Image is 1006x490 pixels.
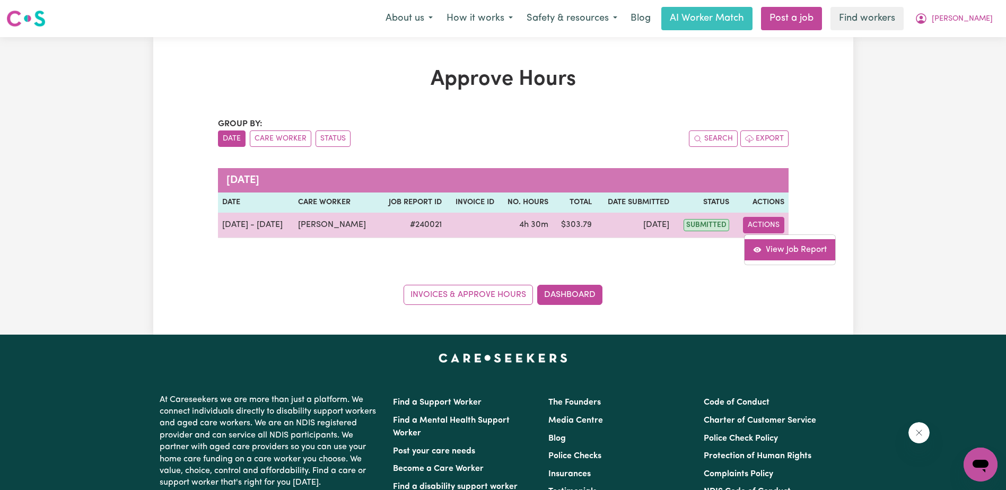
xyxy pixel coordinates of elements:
a: Careseekers home page [439,354,567,362]
a: View job report 240021 [745,239,835,260]
th: Job Report ID [378,192,446,213]
td: [DATE] [596,213,673,238]
th: No. Hours [498,192,553,213]
button: sort invoices by date [218,130,246,147]
img: Careseekers logo [6,9,46,28]
a: Post your care needs [393,447,475,456]
button: Search [689,130,738,147]
th: Invoice ID [446,192,498,213]
a: Complaints Policy [704,470,773,478]
span: Need any help? [6,7,64,16]
th: Date Submitted [596,192,673,213]
a: Media Centre [548,416,603,425]
th: Care worker [294,192,378,213]
th: Actions [733,192,789,213]
a: AI Worker Match [661,7,753,30]
button: sort invoices by care worker [250,130,311,147]
td: [DATE] - [DATE] [218,213,294,238]
a: Code of Conduct [704,398,769,407]
button: Actions [743,217,784,233]
td: $ 303.79 [553,213,596,238]
a: Police Check Policy [704,434,778,443]
td: [PERSON_NAME] [294,213,378,238]
td: # 240021 [378,213,446,238]
div: Actions [744,234,836,265]
span: 4 hours 30 minutes [519,221,548,229]
a: The Founders [548,398,601,407]
a: Insurances [548,470,591,478]
button: My Account [908,7,1000,30]
a: Invoices & Approve Hours [404,285,533,305]
iframe: Close message [908,422,930,443]
span: submitted [684,219,729,231]
a: Police Checks [548,452,601,460]
button: Safety & resources [520,7,624,30]
h1: Approve Hours [218,67,789,92]
iframe: Button to launch messaging window [964,448,998,482]
a: Dashboard [537,285,602,305]
th: Date [218,192,294,213]
button: Export [740,130,789,147]
a: Find workers [830,7,904,30]
a: Charter of Customer Service [704,416,816,425]
a: Protection of Human Rights [704,452,811,460]
a: Blog [548,434,566,443]
th: Total [553,192,596,213]
a: Find a Mental Health Support Worker [393,416,510,437]
button: sort invoices by paid status [316,130,351,147]
a: Become a Care Worker [393,465,484,473]
a: Post a job [761,7,822,30]
a: Find a Support Worker [393,398,482,407]
caption: [DATE] [218,168,789,192]
a: Blog [624,7,657,30]
th: Status [673,192,733,213]
button: About us [379,7,440,30]
span: Group by: [218,120,263,128]
a: Careseekers logo [6,6,46,31]
span: [PERSON_NAME] [932,13,993,25]
button: How it works [440,7,520,30]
